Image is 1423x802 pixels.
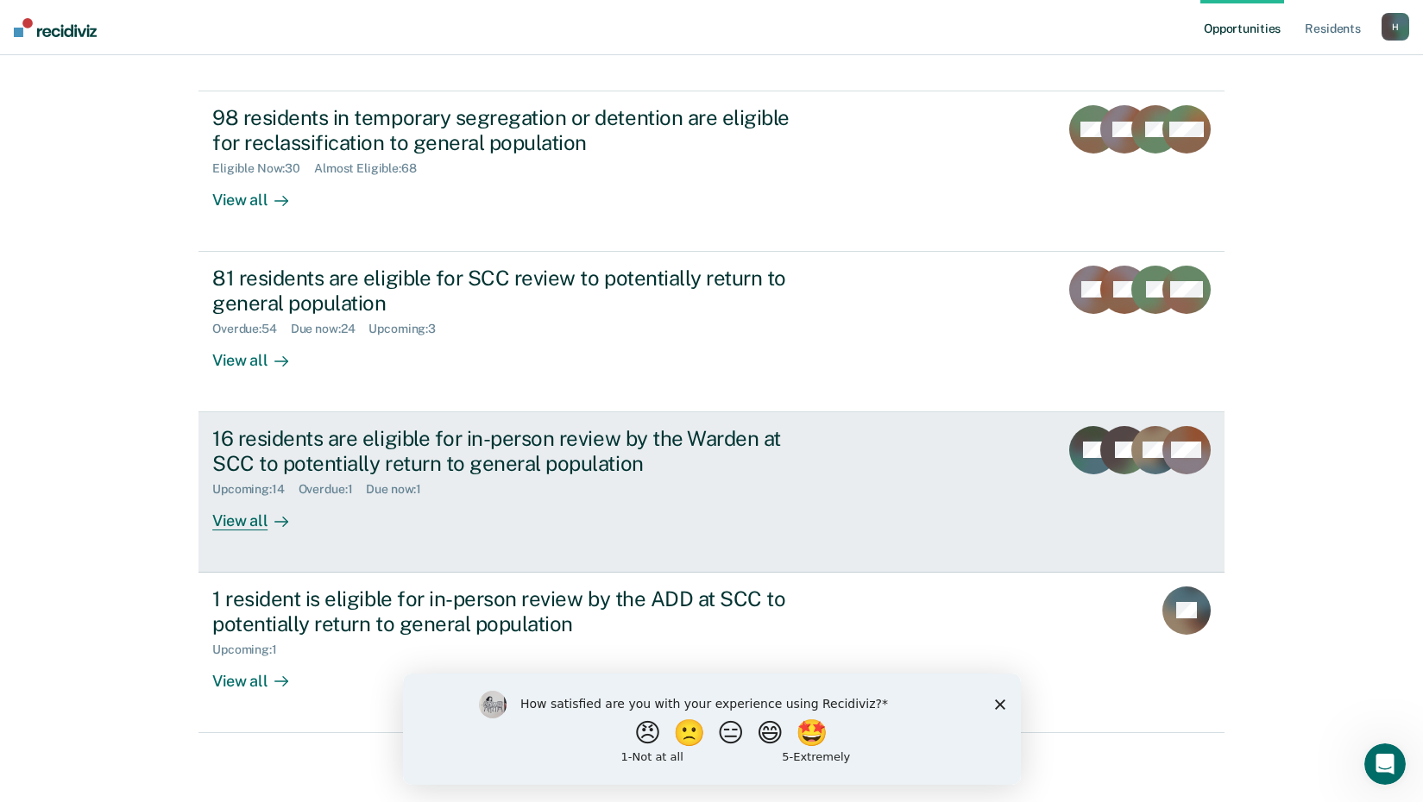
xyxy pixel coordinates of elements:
div: 1 resident is eligible for in-person review by the ADD at SCC to potentially return to general po... [212,586,818,636]
a: 98 residents in temporary segregation or detention are eligible for reclassification to general p... [198,91,1225,252]
div: Upcoming : 3 [368,322,450,336]
div: View all [212,176,309,210]
img: Recidiviz [14,18,97,37]
div: View all [212,336,309,370]
div: 16 residents are eligible for in-person review by the Warden at SCC to potentially return to gene... [212,426,818,476]
div: Overdue : 54 [212,322,291,336]
div: Due now : 1 [366,482,435,497]
div: Upcoming : 14 [212,482,299,497]
a: 16 residents are eligible for in-person review by the Warden at SCC to potentially return to gene... [198,412,1225,573]
div: Upcoming : 1 [212,642,291,657]
div: Due now : 24 [291,322,369,336]
div: Overdue : 1 [299,482,367,497]
a: 81 residents are eligible for SCC review to potentially return to general populationOverdue:54Due... [198,252,1225,412]
div: 81 residents are eligible for SCC review to potentially return to general population [212,266,818,316]
div: Almost Eligible : 68 [314,161,431,176]
div: View all [212,657,309,691]
div: View all [212,497,309,530]
div: Eligible Now : 30 [212,161,314,176]
button: H [1382,13,1409,41]
a: 1 resident is eligible for in-person review by the ADD at SCC to potentially return to general po... [198,573,1225,733]
iframe: Intercom live chat [1364,743,1406,785]
iframe: Survey by Kim from Recidiviz [403,674,1021,785]
div: 98 residents in temporary segregation or detention are eligible for reclassification to general p... [212,105,818,155]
